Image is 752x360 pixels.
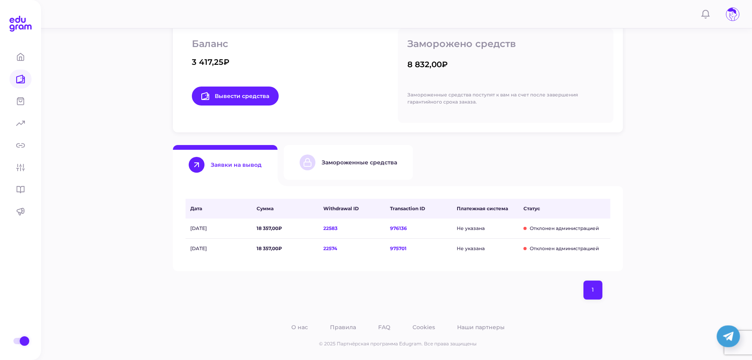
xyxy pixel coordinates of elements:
div: Заявки на вывод [211,161,262,168]
span: 976136 [390,225,452,232]
span: Transaction ID [390,205,452,212]
span: 22574 [323,245,385,252]
a: О нас [290,322,309,332]
button: Замороженные средства [284,145,413,180]
span: Вывести средства [201,92,269,100]
span: Withdrawal ID [323,205,385,212]
span: 975701 [390,245,452,252]
span: 18 357,00₽ [257,225,319,232]
span: [DATE] [190,225,252,232]
p: © 2025 Партнёрская программа Edugram. Все права защищены [173,340,623,347]
p: Баланс [192,38,388,50]
span: Отклонен администрацией [523,245,610,252]
p: Заморожено средств [407,38,604,50]
span: [DATE] [190,245,252,252]
a: Правила [328,322,358,332]
span: Не указана [457,245,519,252]
span: 18 357,00₽ [257,245,319,252]
span: Статус [523,205,610,212]
span: Отклонен администрацией [523,225,610,232]
a: FAQ [377,322,392,332]
a: Cookies [411,322,437,332]
span: 22583 [323,225,385,232]
div: 8 832,00₽ [407,59,448,70]
p: Замороженные средства поступят к вам на счет после завершения гарантийного срока заказа. [407,91,604,106]
span: Дата [190,205,252,212]
a: Вывести средства [192,87,279,106]
span: Платежная система [457,205,519,212]
a: Наши партнеры [456,322,506,332]
button: page 1 [583,281,602,300]
nav: pagination navigation [582,281,604,300]
span: Сумма [257,205,319,212]
div: 3 417,25₽ [192,57,229,68]
span: Не указана [457,225,519,232]
div: Withdraw Requests [186,199,610,258]
button: Заявки на вывод [173,145,278,180]
div: Замороженные средства [322,159,397,166]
